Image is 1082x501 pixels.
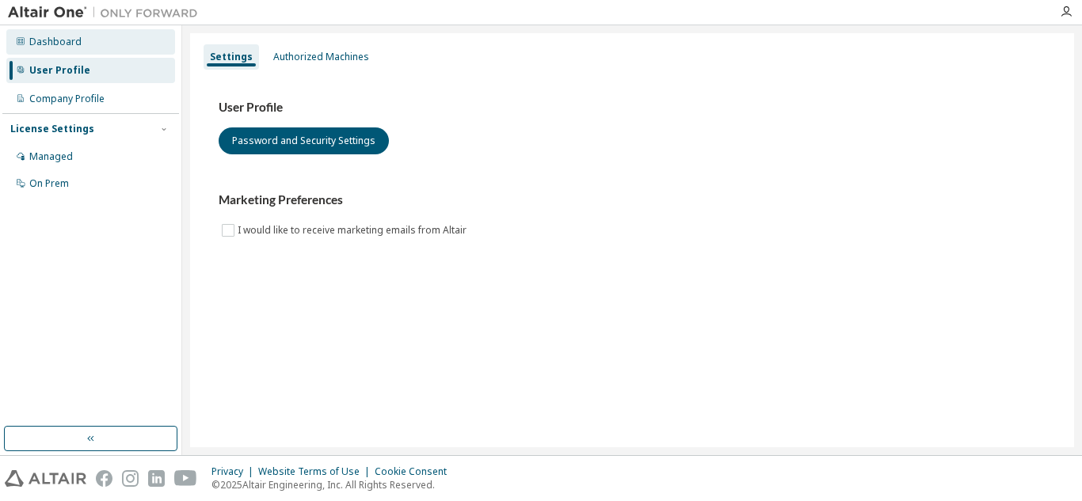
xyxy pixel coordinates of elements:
div: Managed [29,150,73,163]
img: instagram.svg [122,470,139,487]
div: On Prem [29,177,69,190]
h3: Marketing Preferences [219,192,1046,208]
img: linkedin.svg [148,470,165,487]
h3: User Profile [219,100,1046,116]
div: License Settings [10,123,94,135]
img: Altair One [8,5,206,21]
label: I would like to receive marketing emails from Altair [238,221,470,240]
img: facebook.svg [96,470,112,487]
div: User Profile [29,64,90,77]
div: Authorized Machines [273,51,369,63]
div: Settings [210,51,253,63]
img: youtube.svg [174,470,197,487]
div: Dashboard [29,36,82,48]
div: Privacy [211,465,258,478]
div: Company Profile [29,93,105,105]
button: Password and Security Settings [219,127,389,154]
p: © 2025 Altair Engineering, Inc. All Rights Reserved. [211,478,456,492]
div: Website Terms of Use [258,465,375,478]
div: Cookie Consent [375,465,456,478]
img: altair_logo.svg [5,470,86,487]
